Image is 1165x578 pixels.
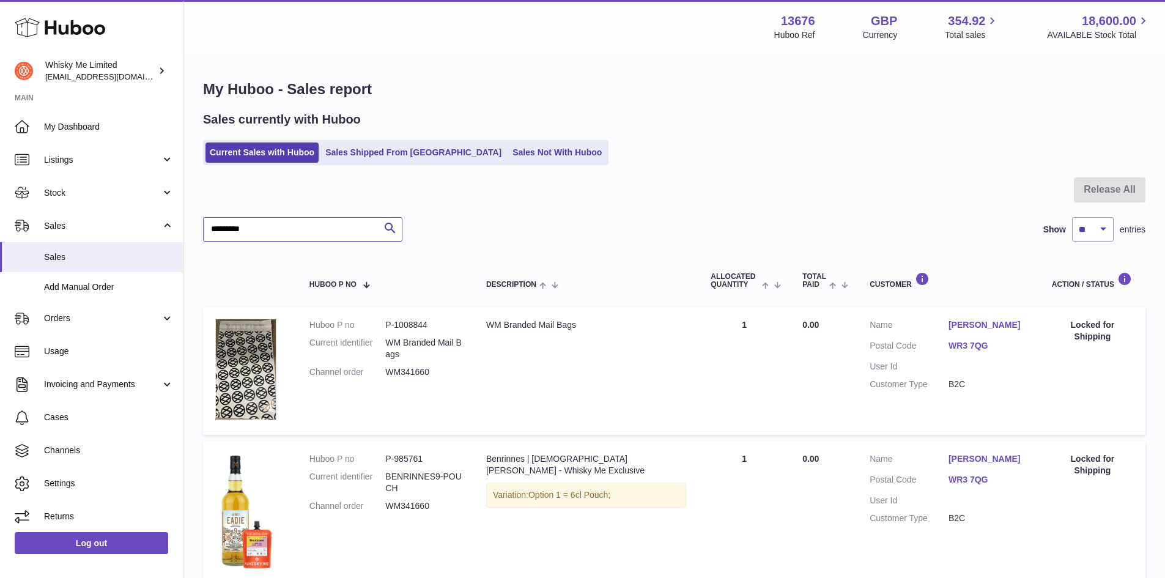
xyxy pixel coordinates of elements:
div: Locked for Shipping [1052,453,1133,476]
a: Current Sales with Huboo [205,143,319,163]
a: [PERSON_NAME] [949,319,1027,331]
h1: My Huboo - Sales report [203,80,1145,99]
span: My Dashboard [44,121,174,133]
h2: Sales currently with Huboo [203,111,361,128]
div: Benrinnes | [DEMOGRAPHIC_DATA] [PERSON_NAME] - Whisky Me Exclusive [486,453,686,476]
a: [PERSON_NAME] [949,453,1027,465]
dd: WM341660 [385,366,462,378]
span: Channels [44,445,174,456]
span: Description [486,281,536,289]
div: WM Branded Mail Bags [486,319,686,331]
span: Huboo P no [309,281,357,289]
a: WR3 7QG [949,340,1027,352]
span: Option 1 = 6cl Pouch; [528,490,610,500]
dd: WM Branded Mail Bags [385,337,462,360]
span: AVAILABLE Stock Total [1047,29,1150,41]
span: entries [1120,224,1145,235]
dt: Name [870,319,949,334]
div: Variation: [486,483,686,508]
a: Sales Not With Huboo [508,143,606,163]
span: Orders [44,313,161,324]
div: Huboo Ref [774,29,815,41]
dt: Channel order [309,366,386,378]
span: Returns [44,511,174,522]
div: Currency [863,29,898,41]
span: Stock [44,187,161,199]
img: internalAdmin-13676@internal.huboo.com [15,62,33,80]
dt: Postal Code [870,340,949,355]
dd: B2C [949,379,1027,390]
span: Total sales [945,29,999,41]
div: Whisky Me Limited [45,59,155,83]
strong: 13676 [781,13,815,29]
span: 0.00 [802,320,819,330]
a: Log out [15,532,168,554]
dt: Customer Type [870,379,949,390]
dd: WM341660 [385,500,462,512]
a: Sales Shipped From [GEOGRAPHIC_DATA] [321,143,506,163]
dt: User Id [870,495,949,506]
div: Action / Status [1052,272,1133,289]
a: 18,600.00 AVAILABLE Stock Total [1047,13,1150,41]
div: Locked for Shipping [1052,319,1133,343]
img: 1725358317.png [215,319,276,420]
dd: BENRINNES9-POUCH [385,471,462,494]
span: 0.00 [802,454,819,464]
span: Invoicing and Payments [44,379,161,390]
dt: Name [870,453,949,468]
span: Total paid [802,273,826,289]
label: Show [1043,224,1066,235]
span: Listings [44,154,161,166]
dt: Current identifier [309,337,386,360]
dt: User Id [870,361,949,372]
span: Usage [44,346,174,357]
span: [EMAIL_ADDRESS][DOMAIN_NAME] [45,72,180,81]
span: Settings [44,478,174,489]
div: Customer [870,272,1027,289]
strong: GBP [871,13,897,29]
dt: Postal Code [870,474,949,489]
dt: Customer Type [870,513,949,524]
span: 18,600.00 [1082,13,1136,29]
span: Sales [44,251,174,263]
td: 1 [698,307,790,435]
span: Cases [44,412,174,423]
dd: P-985761 [385,453,462,465]
span: Add Manual Order [44,281,174,293]
dt: Huboo P no [309,453,386,465]
dd: P-1008844 [385,319,462,331]
dt: Channel order [309,500,386,512]
dt: Current identifier [309,471,386,494]
a: 354.92 Total sales [945,13,999,41]
a: WR3 7QG [949,474,1027,486]
dd: B2C [949,513,1027,524]
dt: Huboo P no [309,319,386,331]
img: Packcutout_408627dc-ca1c-4af4-8639-c8bec7427df8.png [215,453,276,571]
span: ALLOCATED Quantity [711,273,759,289]
span: 354.92 [948,13,985,29]
span: Sales [44,220,161,232]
